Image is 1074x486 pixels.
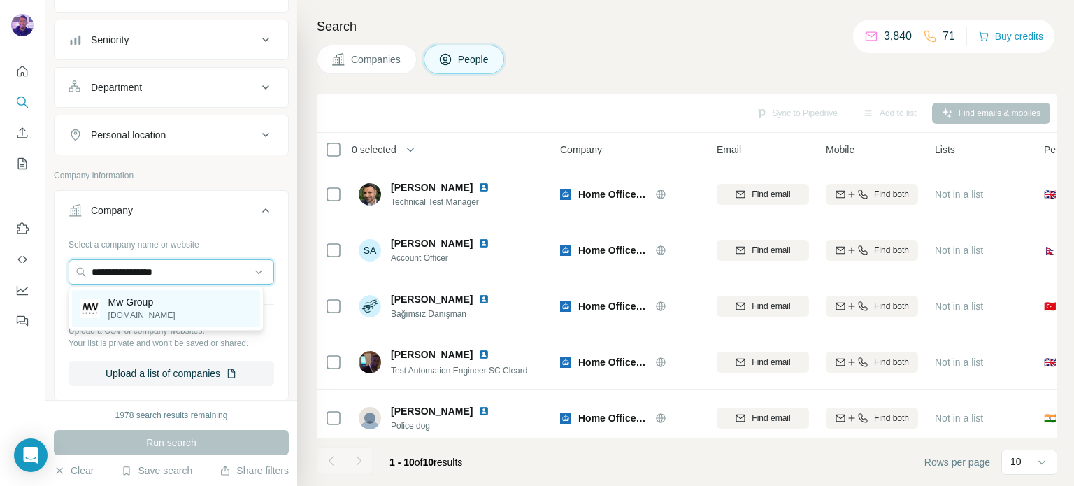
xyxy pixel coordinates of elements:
p: Your list is private and won't be saved or shared. [69,337,274,350]
span: People [458,52,490,66]
button: Find email [717,352,809,373]
span: Home Office - GOV [578,187,648,201]
button: Find both [826,408,918,429]
span: Rows per page [924,455,990,469]
button: Find email [717,184,809,205]
span: Find both [874,188,909,201]
button: Personal location [55,118,288,152]
span: Technical Test Manager [391,196,506,208]
img: LinkedIn logo [478,406,489,417]
span: Find both [874,356,909,369]
button: Find both [826,240,918,261]
span: Home Office - GOV [578,299,648,313]
span: 🇳🇵 [1044,243,1056,257]
img: LinkedIn logo [478,182,489,193]
span: Company [560,143,602,157]
button: Department [55,71,288,104]
button: Dashboard [11,278,34,303]
span: Bağımsız Danışman [391,308,506,320]
img: Logo of Home Office - GOV [560,413,571,424]
img: Avatar [11,14,34,36]
span: [PERSON_NAME] [391,404,473,418]
button: Seniority [55,23,288,57]
img: LinkedIn logo [478,238,489,249]
button: Enrich CSV [11,120,34,145]
span: of [415,457,423,468]
span: Find email [752,356,790,369]
div: Open Intercom Messenger [14,438,48,472]
div: SA [359,239,381,262]
p: Company information [54,169,289,182]
button: Buy credits [978,27,1043,46]
button: Quick start [11,59,34,84]
span: 🇮🇳 [1044,411,1056,425]
span: Find email [752,300,790,313]
h4: Search [317,17,1057,36]
img: Logo of Home Office - GOV [560,301,571,312]
img: Avatar [359,183,381,206]
span: Test Automation Engineer SC Cleard [391,366,527,376]
span: Find email [752,412,790,424]
span: Not in a list [935,245,983,256]
span: Mobile [826,143,854,157]
p: 3,840 [884,28,912,45]
img: Logo of Home Office - GOV [560,189,571,200]
button: My lists [11,151,34,176]
button: Feedback [11,308,34,334]
span: Find email [752,244,790,257]
span: 0 selected [352,143,396,157]
span: Home Office - GOV [578,243,648,257]
span: Not in a list [935,301,983,312]
button: Share filters [220,464,289,478]
img: LinkedIn logo [478,349,489,360]
button: Find email [717,240,809,261]
span: [PERSON_NAME] [391,236,473,250]
div: Select a company name or website [69,233,274,251]
span: 1 - 10 [389,457,415,468]
span: Not in a list [935,357,983,368]
span: Not in a list [935,189,983,200]
button: Find email [717,296,809,317]
p: Mw Group [108,295,176,309]
span: Find email [752,188,790,201]
span: Home Office - GOV [578,411,648,425]
p: [DOMAIN_NAME] [108,309,176,322]
div: Department [91,80,142,94]
span: Companies [351,52,402,66]
div: 1978 search results remaining [115,409,228,422]
span: 10 [423,457,434,468]
div: Personal location [91,128,166,142]
span: Police dog [391,420,506,432]
span: Home Office - GOV [578,355,648,369]
button: Use Surfe API [11,247,34,272]
button: Find both [826,296,918,317]
p: Upload a CSV of company websites. [69,324,274,337]
span: [PERSON_NAME] [391,180,473,194]
button: Company [55,194,288,233]
img: Avatar [359,351,381,373]
p: 10 [1010,455,1022,469]
span: [PERSON_NAME] [391,348,473,362]
button: Find both [826,352,918,373]
span: Find both [874,244,909,257]
span: Not in a list [935,413,983,424]
span: Email [717,143,741,157]
span: 🇹🇷 [1044,299,1056,313]
button: Find email [717,408,809,429]
img: Avatar [359,407,381,429]
button: Search [11,90,34,115]
button: Upload a list of companies [69,361,274,386]
span: Account Officer [391,252,506,264]
span: [PERSON_NAME] [391,292,473,306]
img: LinkedIn logo [478,294,489,305]
button: Save search [121,464,192,478]
button: Find both [826,184,918,205]
button: Use Surfe on LinkedIn [11,216,34,241]
span: Find both [874,412,909,424]
img: Avatar [359,295,381,317]
img: Logo of Home Office - GOV [560,357,571,368]
img: Mw Group [80,299,100,318]
button: Clear [54,464,94,478]
div: Company [91,203,133,217]
div: Seniority [91,33,129,47]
